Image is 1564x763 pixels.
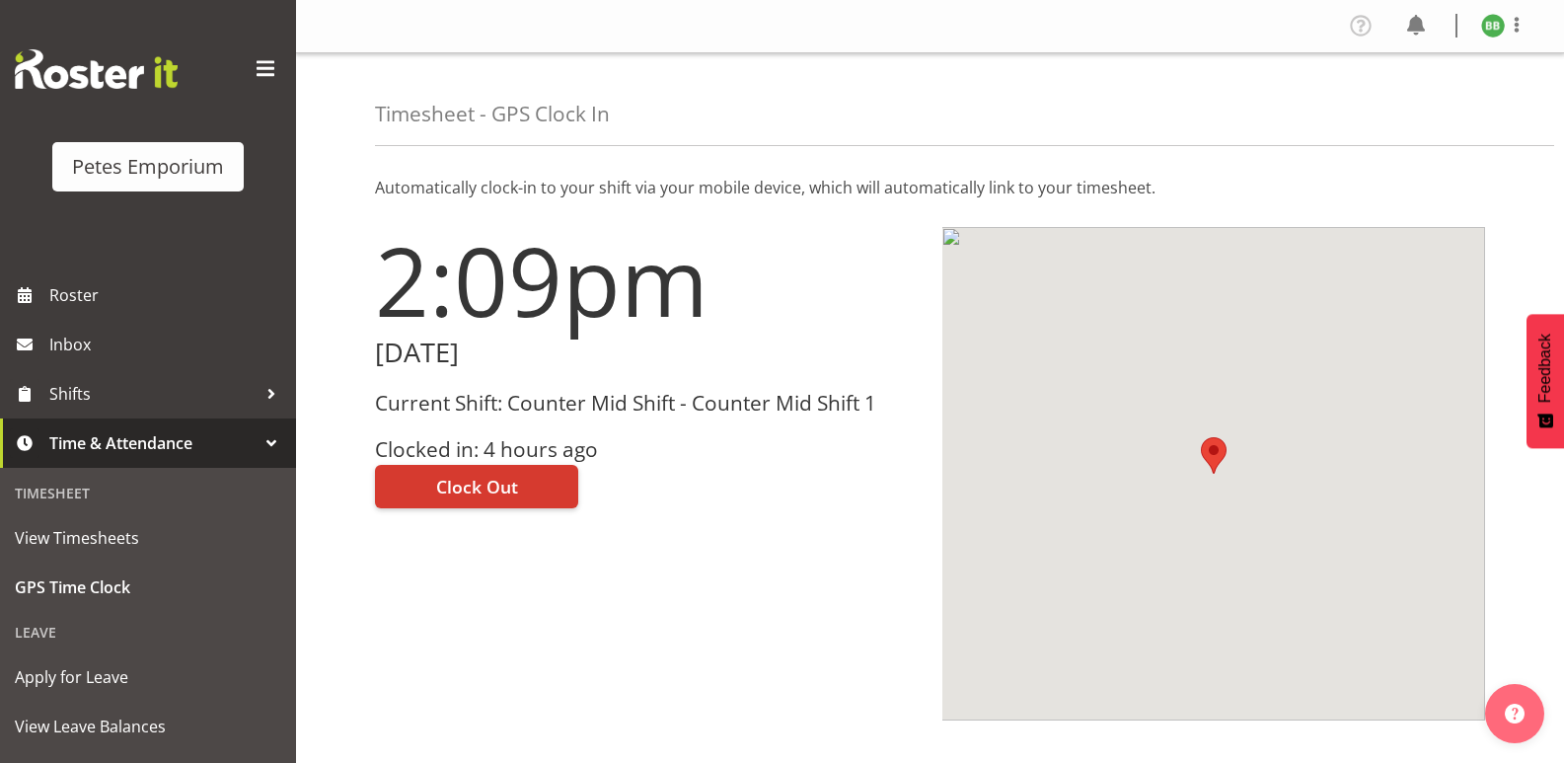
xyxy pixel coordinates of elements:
[436,474,518,499] span: Clock Out
[375,438,919,461] h3: Clocked in: 4 hours ago
[5,652,291,702] a: Apply for Leave
[375,103,610,125] h4: Timesheet - GPS Clock In
[15,712,281,741] span: View Leave Balances
[15,523,281,553] span: View Timesheets
[5,612,291,652] div: Leave
[72,152,224,182] div: Petes Emporium
[15,572,281,602] span: GPS Time Clock
[375,227,919,334] h1: 2:09pm
[375,338,919,368] h2: [DATE]
[5,563,291,612] a: GPS Time Clock
[49,280,286,310] span: Roster
[1481,14,1505,38] img: beena-bist9974.jpg
[375,392,919,415] h3: Current Shift: Counter Mid Shift - Counter Mid Shift 1
[49,330,286,359] span: Inbox
[5,513,291,563] a: View Timesheets
[15,662,281,692] span: Apply for Leave
[1527,314,1564,448] button: Feedback - Show survey
[375,465,578,508] button: Clock Out
[375,176,1485,199] p: Automatically clock-in to your shift via your mobile device, which will automatically link to you...
[15,49,178,89] img: Rosterit website logo
[5,473,291,513] div: Timesheet
[49,428,257,458] span: Time & Attendance
[1505,704,1525,724] img: help-xxl-2.png
[1536,334,1554,403] span: Feedback
[5,702,291,751] a: View Leave Balances
[49,379,257,409] span: Shifts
